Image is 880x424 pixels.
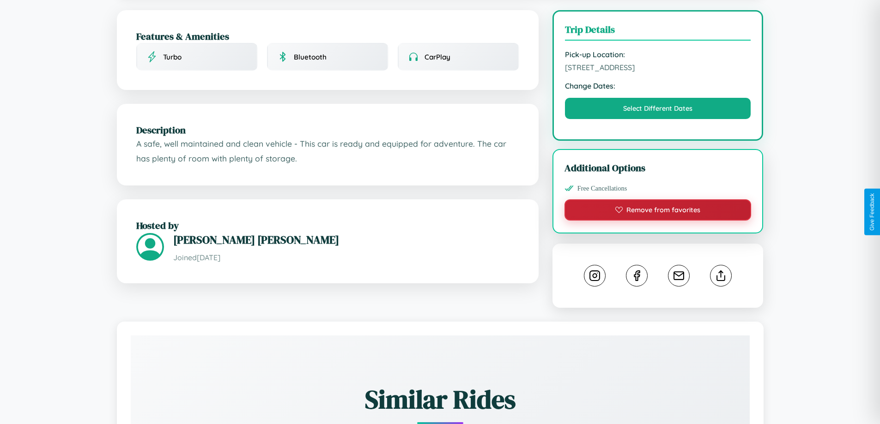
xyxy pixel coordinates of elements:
h2: Description [136,123,519,137]
h3: Trip Details [565,23,751,41]
button: Remove from favorites [564,199,752,221]
h3: [PERSON_NAME] [PERSON_NAME] [173,232,519,247]
h2: Similar Rides [163,382,717,417]
button: Select Different Dates [565,98,751,119]
span: [STREET_ADDRESS] [565,63,751,72]
h2: Features & Amenities [136,30,519,43]
h2: Hosted by [136,219,519,232]
span: Bluetooth [294,53,327,61]
span: Turbo [163,53,182,61]
p: Joined [DATE] [173,251,519,264]
span: Free Cancellations [577,185,627,192]
strong: Pick-up Location: [565,50,751,59]
span: CarPlay [425,53,450,61]
p: A safe, well maintained and clean vehicle - This car is ready and equipped for adventure. The car... [136,137,519,166]
h3: Additional Options [564,161,752,174]
div: Give Feedback [869,193,875,231]
strong: Change Dates: [565,81,751,90]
